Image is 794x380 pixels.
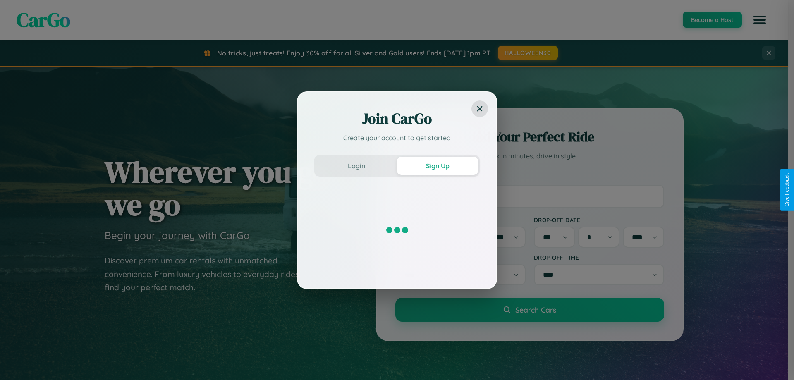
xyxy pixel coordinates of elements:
button: Login [316,157,397,175]
p: Create your account to get started [314,133,480,143]
iframe: Intercom live chat [8,352,28,372]
button: Sign Up [397,157,478,175]
h2: Join CarGo [314,109,480,129]
div: Give Feedback [784,173,790,207]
